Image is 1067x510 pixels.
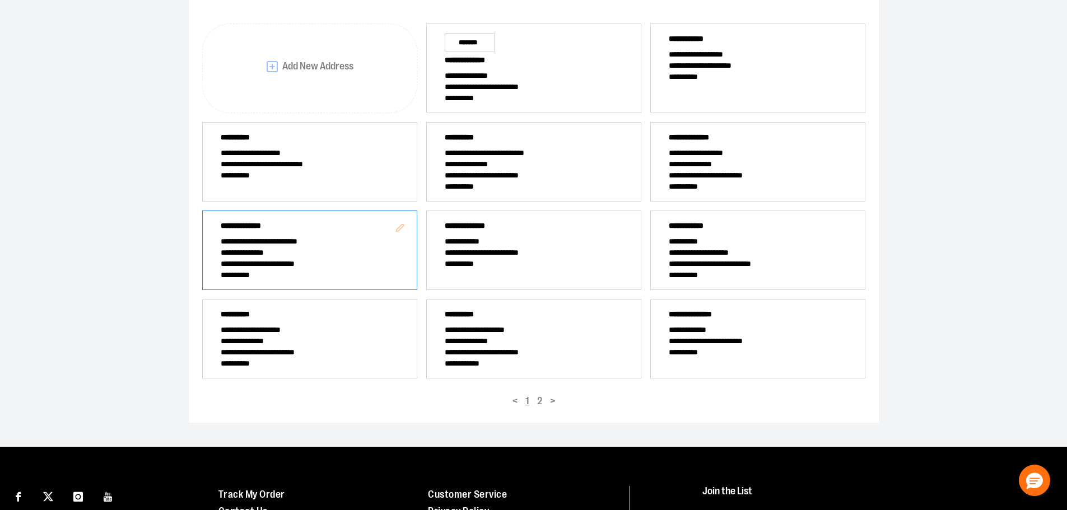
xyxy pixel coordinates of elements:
a: Visit our X page [39,486,58,506]
a: Visit our Facebook page [8,486,28,506]
h4: Join the List [702,486,1041,507]
a: Track My Order [218,489,285,500]
button: Hello, have a question? Let’s chat. [1019,465,1050,496]
a: Customer Service [428,489,507,500]
a: Visit our Instagram page [68,486,88,506]
a: Visit our Youtube page [99,486,118,506]
img: Twitter [43,492,53,502]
